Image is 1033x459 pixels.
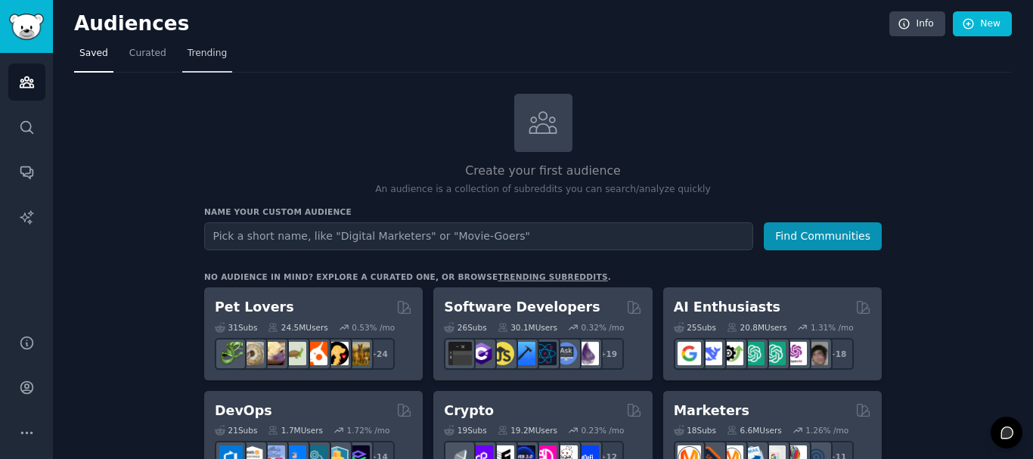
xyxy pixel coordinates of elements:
[678,342,701,365] img: GoogleGeminiAI
[79,47,108,60] span: Saved
[592,338,624,370] div: + 19
[889,11,945,37] a: Info
[805,425,848,436] div: 1.26 % /mo
[240,342,264,365] img: ballpython
[953,11,1012,37] a: New
[470,342,493,365] img: csharp
[219,342,243,365] img: herpetology
[204,183,882,197] p: An audience is a collection of subreddits you can search/analyze quickly
[204,222,753,250] input: Pick a short name, like "Digital Marketers" or "Movie-Goers"
[444,298,600,317] h2: Software Developers
[764,222,882,250] button: Find Communities
[805,342,828,365] img: ArtificalIntelligence
[498,425,557,436] div: 19.2M Users
[554,342,578,365] img: AskComputerScience
[129,47,166,60] span: Curated
[448,342,472,365] img: software
[727,425,782,436] div: 6.6M Users
[582,425,625,436] div: 0.23 % /mo
[215,298,294,317] h2: Pet Lovers
[74,42,113,73] a: Saved
[204,162,882,181] h2: Create your first audience
[720,342,743,365] img: AItoolsCatalog
[215,425,257,436] div: 21 Sub s
[674,298,780,317] h2: AI Enthusiasts
[783,342,807,365] img: OpenAIDev
[283,342,306,365] img: turtle
[741,342,765,365] img: chatgpt_promptDesign
[325,342,349,365] img: PetAdvice
[762,342,786,365] img: chatgpt_prompts_
[363,338,395,370] div: + 24
[268,322,327,333] div: 24.5M Users
[74,12,889,36] h2: Audiences
[575,342,599,365] img: elixir
[674,425,716,436] div: 18 Sub s
[215,402,272,420] h2: DevOps
[262,342,285,365] img: leopardgeckos
[533,342,557,365] img: reactnative
[811,322,854,333] div: 1.31 % /mo
[124,42,172,73] a: Curated
[204,206,882,217] h3: Name your custom audience
[498,272,607,281] a: trending subreddits
[204,271,611,282] div: No audience in mind? Explore a curated one, or browse .
[444,322,486,333] div: 26 Sub s
[491,342,514,365] img: learnjavascript
[352,322,395,333] div: 0.53 % /mo
[498,322,557,333] div: 30.1M Users
[699,342,722,365] img: DeepSeek
[346,342,370,365] img: dogbreed
[444,425,486,436] div: 19 Sub s
[674,322,716,333] div: 25 Sub s
[674,402,749,420] h2: Marketers
[347,425,390,436] div: 1.72 % /mo
[304,342,327,365] img: cockatiel
[182,42,232,73] a: Trending
[9,14,44,40] img: GummySearch logo
[727,322,786,333] div: 20.8M Users
[512,342,535,365] img: iOSProgramming
[822,338,854,370] div: + 18
[215,322,257,333] div: 31 Sub s
[268,425,323,436] div: 1.7M Users
[188,47,227,60] span: Trending
[582,322,625,333] div: 0.32 % /mo
[444,402,494,420] h2: Crypto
